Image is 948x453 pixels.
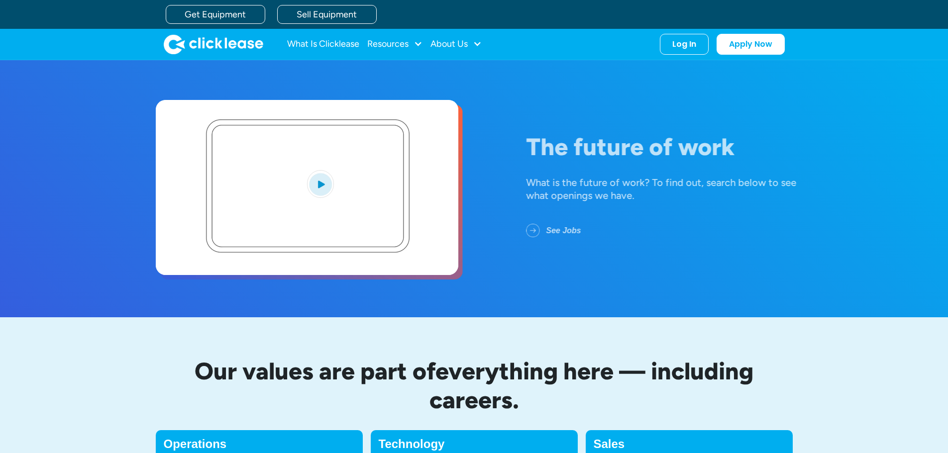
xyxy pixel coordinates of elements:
a: See Jobs [526,218,597,244]
a: Get Equipment [166,5,265,24]
h4: Technology [379,438,570,450]
a: home [164,34,263,54]
img: Clicklease logo [164,34,263,54]
img: Blue play button logo on a light blue circular background [307,170,334,198]
div: Resources [367,34,422,54]
div: About Us [430,34,482,54]
div: What is the future of work? To find out, search below to see what openings we have. [526,176,821,202]
div: Log In [672,39,696,49]
h4: Operations [164,438,355,450]
h4: Sales [594,438,785,450]
a: Apply Now [717,34,785,55]
span: everything here — including careers. [429,357,754,414]
a: Sell Equipment [277,5,377,24]
a: What Is Clicklease [287,34,359,54]
h2: Our values are part of [156,357,793,414]
a: open lightbox [156,100,458,275]
h1: The future of work [526,134,821,160]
